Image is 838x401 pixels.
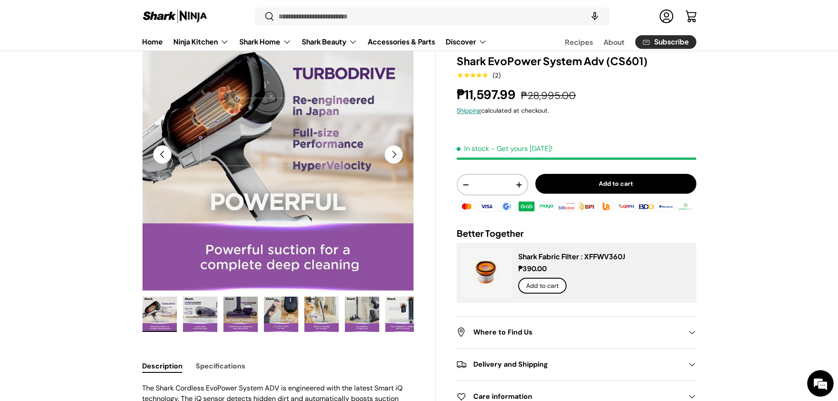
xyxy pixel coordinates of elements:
img: qrph [616,200,636,213]
summary: Ninja Kitchen [168,33,234,51]
a: Subscribe [635,35,696,49]
span: ★★★★★ [457,71,488,80]
strong: ₱11,597.99 [457,86,518,103]
h2: Better Together [457,227,696,239]
a: Home [142,33,163,50]
nav: Primary [142,33,487,51]
img: ubp [596,200,616,213]
h2: Where to Find Us [457,327,682,338]
button: Add to cart [535,174,696,194]
s: ₱28,995.00 [521,89,576,102]
img: Shark EvoPower System Adv (CS601) [183,297,217,332]
div: calculated at checkout. [457,106,696,115]
a: Shipping [457,107,481,114]
img: maya [537,200,556,213]
speech-search-button: Search by voice [581,7,609,26]
button: Add to cart [518,278,567,294]
nav: Secondary [544,33,696,51]
img: Shark EvoPower System Adv (CS601) [304,297,339,332]
img: Shark EvoPower System Adv (CS601) [385,297,420,332]
img: gcash [497,200,516,213]
img: landbank [676,200,695,213]
div: 5.0 out of 5.0 stars [457,71,488,79]
a: Shark Fabric Filter : XFFWV360J [518,252,625,261]
img: bpi [577,200,596,213]
img: Shark EvoPower System Adv (CS601) [345,297,379,332]
h1: Shark EvoPower System Adv (CS601) [457,54,696,68]
a: Recipes [565,33,593,51]
div: (2) [493,72,501,79]
img: billease [557,200,576,213]
a: Accessories & Parts [368,33,435,50]
summary: Shark Beauty [296,33,362,51]
button: Specifications [196,356,245,376]
p: - Get yours [DATE]! [491,144,553,153]
img: visa [477,200,496,213]
summary: Delivery and Shipping [457,349,696,380]
img: Shark EvoPower System Adv (CS601) [264,297,298,332]
img: Shark EvoPower System Adv (CS601) [223,297,258,332]
span: Subscribe [654,39,689,46]
img: grabpay [517,200,536,213]
summary: Discover [440,33,492,51]
a: About [604,33,625,51]
media-gallery: Gallery Viewer [142,18,414,335]
summary: Where to Find Us [457,316,696,348]
h2: Delivery and Shipping [457,359,682,370]
button: Description [142,356,183,376]
img: Shark Ninja Philippines [142,8,208,25]
img: Shark EvoPower System Adv (CS601) [143,297,177,332]
summary: Shark Home [234,33,296,51]
img: master [457,200,476,213]
img: bdo [637,200,656,213]
img: metrobank [656,200,676,213]
span: In stock [457,144,489,153]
